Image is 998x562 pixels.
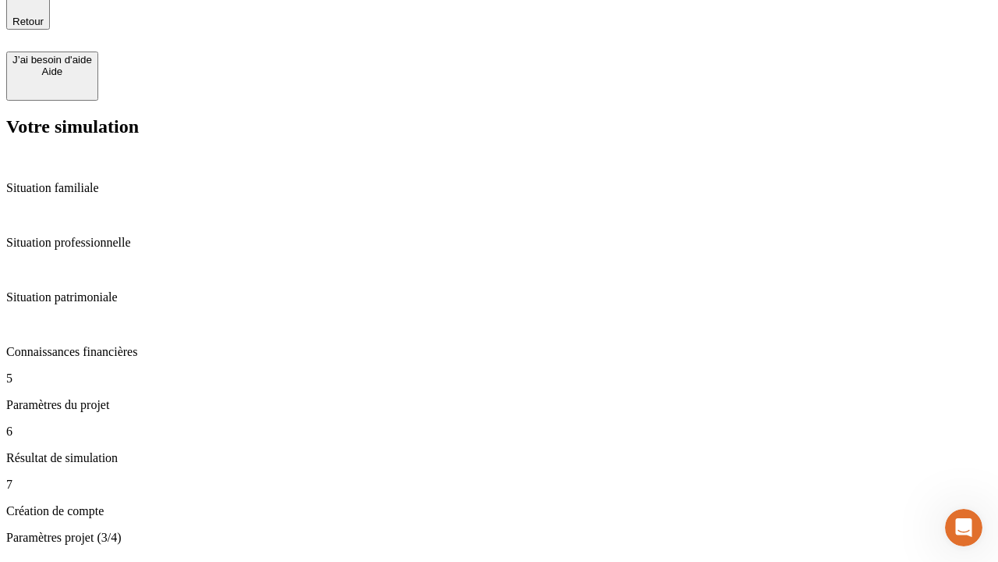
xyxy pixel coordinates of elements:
[6,372,992,386] p: 5
[12,16,44,27] span: Retour
[6,451,992,465] p: Résultat de simulation
[6,116,992,137] h2: Votre simulation
[6,425,992,439] p: 6
[6,236,992,250] p: Situation professionnelle
[6,531,992,545] p: Paramètres projet (3/4)
[6,52,98,101] button: J’ai besoin d'aideAide
[945,509,982,546] iframe: Intercom live chat
[12,54,92,66] div: J’ai besoin d'aide
[6,478,992,492] p: 7
[6,290,992,304] p: Situation patrimoniale
[6,504,992,518] p: Création de compte
[12,66,92,77] div: Aide
[6,345,992,359] p: Connaissances financières
[6,181,992,195] p: Situation familiale
[6,398,992,412] p: Paramètres du projet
